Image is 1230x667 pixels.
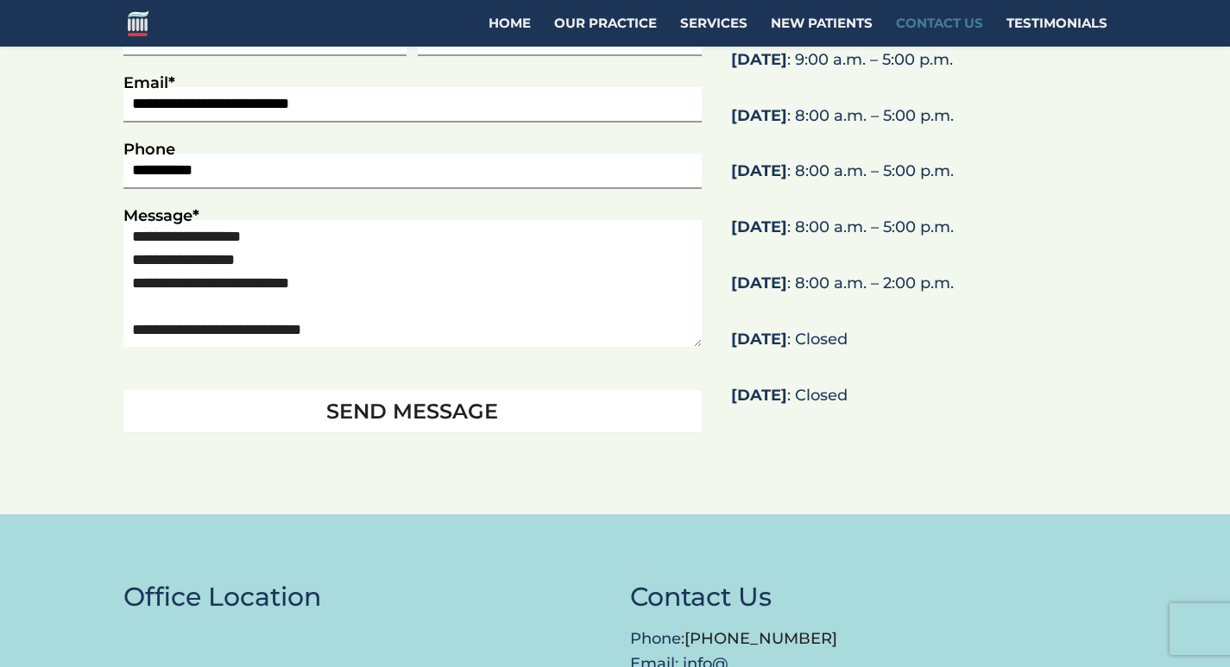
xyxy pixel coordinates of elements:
a: Services [680,17,747,47]
a: New Patients [771,17,873,47]
p: : Closed [731,327,1107,368]
a: Contact Us [896,17,983,47]
a: Testimonials [1006,17,1107,47]
p: : Closed [731,383,1107,408]
strong: [DATE] [731,106,787,125]
strong: [DATE] [731,330,787,349]
p: : 8:00 a.m. – 5:00 p.m. [731,104,1107,144]
strong: [DATE] [731,386,787,405]
p: : 8:00 a.m. – 2:00 p.m. [731,271,1107,311]
a: Our Practice [554,17,657,47]
strong: [DATE] [731,274,787,293]
strong: [DATE] [731,50,787,69]
p: : 8:00 a.m. – 5:00 p.m. [731,215,1107,255]
img: Aderman Family Dentistry [128,10,148,35]
p: : 9:00 a.m. – 5:00 p.m. [731,47,1107,88]
strong: [DATE] [731,161,787,180]
h2: Contact Us [630,576,1107,626]
h2: Office Location [123,576,601,626]
a: Home [489,17,531,47]
p: : 8:00 a.m. – 5:00 p.m. [731,159,1107,199]
a: [PHONE_NUMBER] [684,629,837,648]
button: Send Message [123,390,702,432]
strong: [DATE] [731,217,787,236]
